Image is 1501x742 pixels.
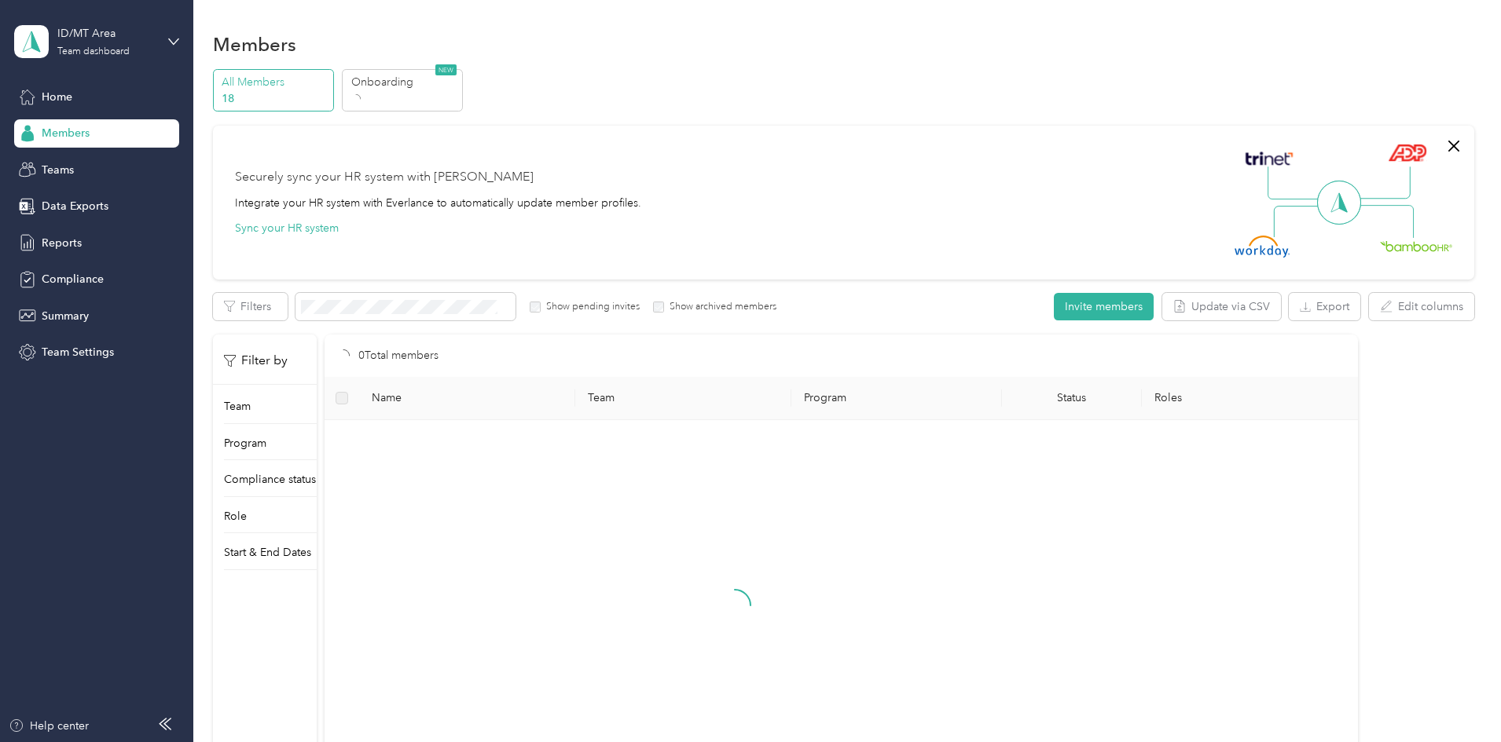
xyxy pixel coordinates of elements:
[224,435,266,451] p: Program
[372,391,563,404] span: Name
[222,74,328,90] p: All Members
[213,36,296,53] h1: Members
[235,168,534,187] div: Securely sync your HR system with [PERSON_NAME]
[1289,293,1360,320] button: Export
[575,377,791,420] th: Team
[42,344,114,360] span: Team Settings
[1380,240,1452,251] img: BambooHR
[1268,166,1323,200] img: Line Left Up
[359,377,575,420] th: Name
[42,162,74,178] span: Teams
[1242,148,1297,170] img: Trinet
[222,90,328,107] p: 18
[1235,236,1290,258] img: Workday
[541,300,640,314] label: Show pending invites
[351,74,458,90] p: Onboarding
[57,25,156,42] div: ID/MT Area
[1369,293,1474,320] button: Edit columns
[1054,293,1154,320] button: Invite members
[435,64,457,75] span: NEW
[235,195,641,211] div: Integrate your HR system with Everlance to automatically update member profiles.
[42,89,72,105] span: Home
[42,198,108,214] span: Data Exports
[9,718,89,734] button: Help center
[1002,377,1143,420] th: Status
[224,544,311,561] p: Start & End Dates
[224,471,316,488] p: Compliance status
[1142,377,1358,420] th: Roles
[42,271,104,287] span: Compliance
[791,377,1002,420] th: Program
[1356,166,1411,199] img: Line Right Up
[358,347,439,364] p: 0 Total members
[42,308,89,324] span: Summary
[224,508,247,525] p: Role
[224,351,288,371] p: Filter by
[664,300,776,314] label: Show archived members
[42,125,90,141] span: Members
[57,47,130,57] div: Team dashboard
[1413,654,1501,742] iframe: Everlance-gr Chat Button Frame
[1273,205,1328,237] img: Line Left Down
[224,398,251,415] p: Team
[1162,293,1281,320] button: Update via CSV
[42,235,82,251] span: Reports
[213,293,288,320] button: Filters
[1359,205,1414,239] img: Line Right Down
[1388,144,1426,162] img: ADP
[235,220,339,236] button: Sync your HR system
